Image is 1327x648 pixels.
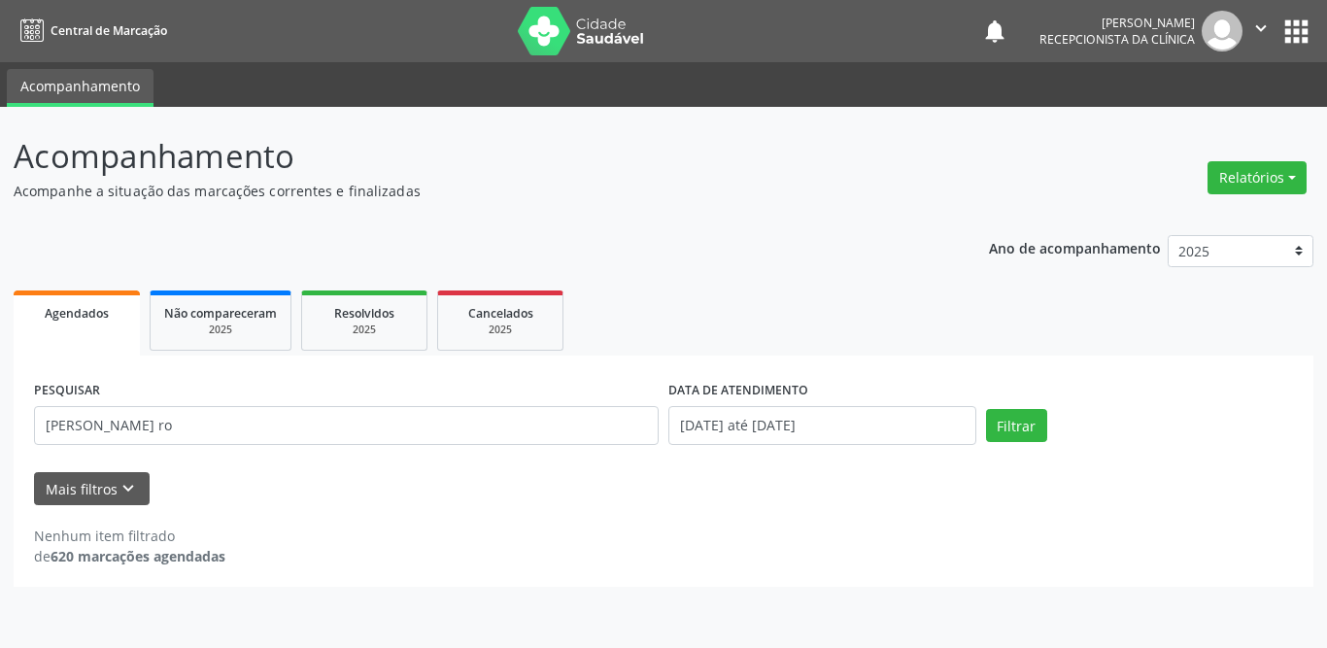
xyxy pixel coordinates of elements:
[468,305,533,322] span: Cancelados
[452,323,549,337] div: 2025
[1250,17,1272,39] i: 
[1242,11,1279,51] button: 
[14,15,167,47] a: Central de Marcação
[34,472,150,506] button: Mais filtroskeyboard_arrow_down
[668,376,808,406] label: DATA DE ATENDIMENTO
[118,478,139,499] i: keyboard_arrow_down
[668,406,976,445] input: Selecione um intervalo
[51,547,225,565] strong: 620 marcações agendadas
[334,305,394,322] span: Resolvidos
[1279,15,1313,49] button: apps
[51,22,167,39] span: Central de Marcação
[1039,31,1195,48] span: Recepcionista da clínica
[34,526,225,546] div: Nenhum item filtrado
[989,235,1161,259] p: Ano de acompanhamento
[14,181,924,201] p: Acompanhe a situação das marcações correntes e finalizadas
[34,546,225,566] div: de
[164,305,277,322] span: Não compareceram
[981,17,1008,45] button: notifications
[164,323,277,337] div: 2025
[986,409,1047,442] button: Filtrar
[1208,161,1307,194] button: Relatórios
[14,132,924,181] p: Acompanhamento
[7,69,153,107] a: Acompanhamento
[1202,11,1242,51] img: img
[316,323,413,337] div: 2025
[34,406,659,445] input: Nome, CNS
[1039,15,1195,31] div: [PERSON_NAME]
[34,376,100,406] label: PESQUISAR
[45,305,109,322] span: Agendados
